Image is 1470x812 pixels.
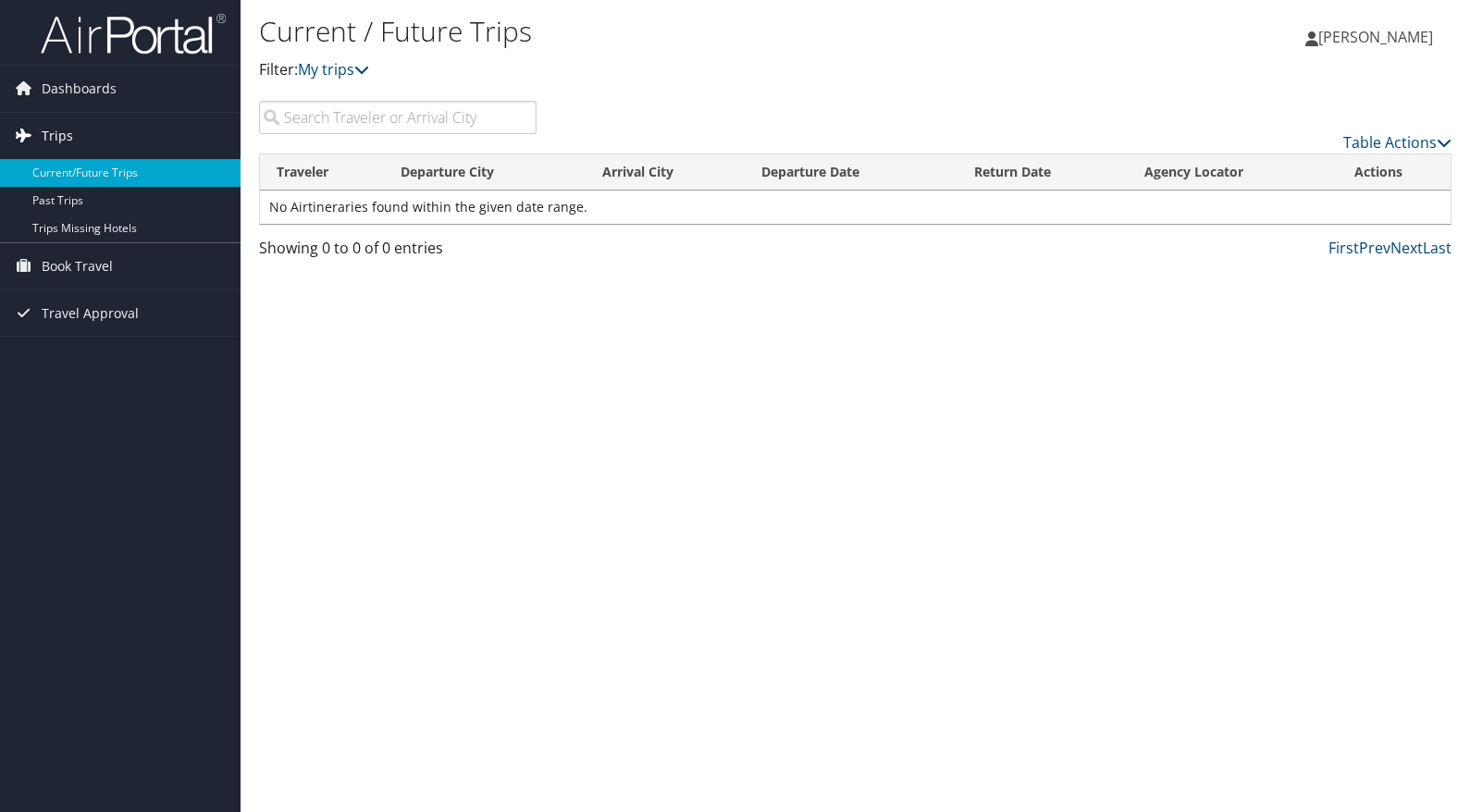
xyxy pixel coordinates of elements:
a: Table Actions [1343,132,1451,153]
th: Traveler: activate to sort column ascending [260,154,384,191]
th: Actions [1338,154,1451,191]
span: Dashboards [42,66,117,112]
a: First [1328,238,1359,258]
th: Agency Locator: activate to sort column ascending [1128,154,1337,191]
span: Book Travel [42,243,113,289]
a: Next [1390,238,1423,258]
th: Departure City: activate to sort column ascending [384,154,587,191]
td: No Airtineraries found within the given date range. [260,191,1451,224]
th: Arrival City: activate to sort column ascending [586,154,745,191]
input: Search Traveler or Arrival City [259,101,537,134]
a: [PERSON_NAME] [1305,9,1451,65]
a: My trips [298,59,369,80]
span: [PERSON_NAME] [1318,27,1433,47]
span: Trips [42,113,73,159]
div: Showing 0 to 0 of 0 entries [259,237,537,268]
p: Filter: [259,58,1054,82]
a: Last [1423,238,1451,258]
th: Return Date: activate to sort column ascending [957,154,1128,191]
h1: Current / Future Trips [259,12,1054,51]
a: Prev [1359,238,1390,258]
img: airportal-logo.png [41,12,226,55]
span: Travel Approval [42,290,139,337]
th: Departure Date: activate to sort column descending [745,154,957,191]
